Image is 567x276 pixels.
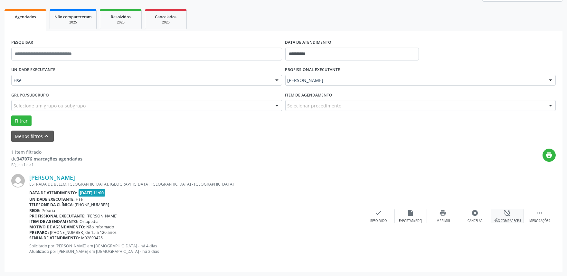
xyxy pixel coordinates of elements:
i: insert_drive_file [407,209,414,216]
label: PROFISSIONAL EXECUTANTE [285,65,340,75]
div: 2025 [150,20,182,25]
b: Preparo: [29,230,49,235]
b: Motivo de agendamento: [29,224,85,230]
span: Hse [14,77,269,84]
b: Unidade executante: [29,197,75,202]
b: Data de atendimento: [29,190,77,196]
i: print [439,209,447,216]
a: [PERSON_NAME] [29,174,75,181]
p: Solicitado por [PERSON_NAME] em [DEMOGRAPHIC_DATA] - há 4 dias Atualizado por [PERSON_NAME] em [D... [29,243,363,254]
strong: 347076 marcações agendadas [17,156,82,162]
button: Filtrar [11,115,32,126]
i: check [375,209,382,216]
div: Exportar (PDF) [399,219,422,223]
span: Selecione um grupo ou subgrupo [14,102,86,109]
i: print [546,152,553,159]
label: Grupo/Subgrupo [11,90,49,100]
label: DATA DE ATENDIMENTO [285,38,332,48]
span: Cancelados [155,14,177,20]
label: Item de agendamento [285,90,333,100]
div: Página 1 de 1 [11,162,82,168]
div: 2025 [54,20,92,25]
span: Agendados [15,14,36,20]
span: Resolvidos [111,14,131,20]
div: 2025 [105,20,137,25]
span: Hse [76,197,83,202]
span: [PERSON_NAME] [87,213,118,219]
i: alarm_off [504,209,511,216]
span: Selecionar procedimento [288,102,342,109]
b: Rede: [29,208,41,213]
span: Ortopedia [80,219,99,224]
span: [PHONE_NUMBER] de 15 a 120 anos [50,230,117,235]
button: print [543,149,556,162]
i:  [536,209,543,216]
div: Resolvido [370,219,387,223]
div: de [11,155,82,162]
span: Própria [42,208,55,213]
label: UNIDADE EXECUTANTE [11,65,55,75]
b: Telefone da clínica: [29,202,74,207]
label: PESQUISAR [11,38,33,48]
i: keyboard_arrow_up [43,133,50,140]
span: [DATE] 11:00 [79,189,106,197]
button: Menos filtroskeyboard_arrow_up [11,131,54,142]
div: Cancelar [468,219,483,223]
b: Senha de atendimento: [29,235,80,241]
div: 1 item filtrado [11,149,82,155]
div: Não compareceu [494,219,521,223]
div: Imprimir [436,219,450,223]
div: Menos ações [529,219,550,223]
i: cancel [472,209,479,216]
img: img [11,174,25,188]
b: Profissional executante: [29,213,86,219]
span: Não compareceram [54,14,92,20]
span: [PERSON_NAME] [288,77,543,84]
span: M02893426 [81,235,103,241]
b: Item de agendamento: [29,219,79,224]
div: ESTRADA DE BELEM, [GEOGRAPHIC_DATA], [GEOGRAPHIC_DATA], [GEOGRAPHIC_DATA] - [GEOGRAPHIC_DATA] [29,181,363,187]
span: Não informado [87,224,114,230]
span: [PHONE_NUMBER] [75,202,109,207]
